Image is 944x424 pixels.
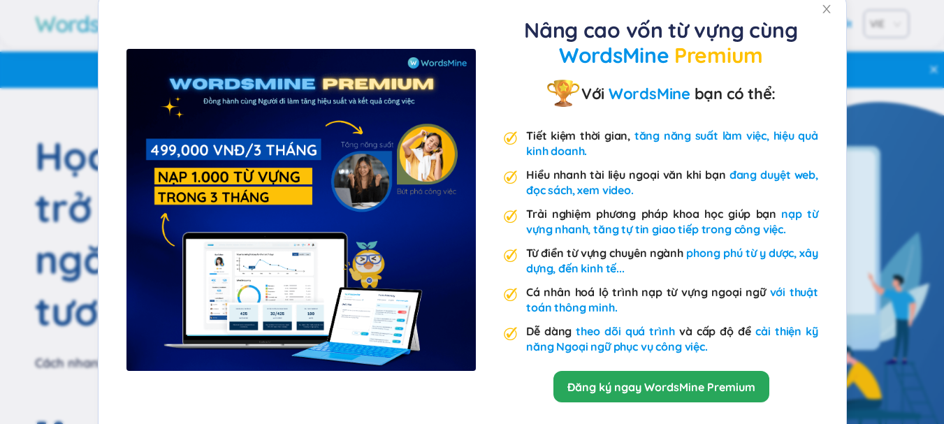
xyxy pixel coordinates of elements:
span: close [821,3,832,15]
img: premium [504,249,518,263]
span: cải thiện kỹ năng Ngoại ngữ phục vụ công việc. [526,324,818,353]
button: Đăng ký ngay WordsMine Premium [553,371,769,402]
span: phong phú từ y dược, xây dựng, đến kinh tế... [526,246,818,275]
span: WordsMine [608,84,690,103]
span: tăng năng suất làm việc, hiệu quả kinh doanh. [526,129,818,158]
span: đang duyệt web, đọc sách, xem video. [526,168,818,197]
img: premium [504,210,518,224]
img: premium [504,170,518,184]
span: với thuật toán thông minh. [526,285,818,314]
div: Từ điển từ vựng chuyên ngành [526,245,818,276]
span: theo dõi quá trình [576,324,674,338]
div: Tiết kiệm thời gian, [526,128,818,159]
img: premium [504,327,518,341]
span: WordsMine [559,42,669,68]
img: premium [504,131,518,145]
div: Hiểu nhanh tài liệu ngoại văn khi bạn [526,167,818,198]
div: Trải nghiệm phương pháp khoa học giúp bạn [526,206,818,237]
span: Nâng cao vốn từ vựng cùng [524,17,798,43]
div: Cá nhân hoá lộ trình nạp từ vựng ngoại ngữ [526,284,818,315]
span: nạp từ vựng nhanh, tăng tự tin giao tiếp trong công việc. [526,207,818,236]
a: Đăng ký ngay WordsMine Premium [567,379,755,395]
img: premium [126,49,476,371]
img: premium [546,76,581,111]
img: premium [504,288,518,302]
strong: Với bạn có thể: [581,81,776,106]
span: Premium [674,42,763,68]
div: Dễ dàng và cấp độ để [526,323,818,354]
